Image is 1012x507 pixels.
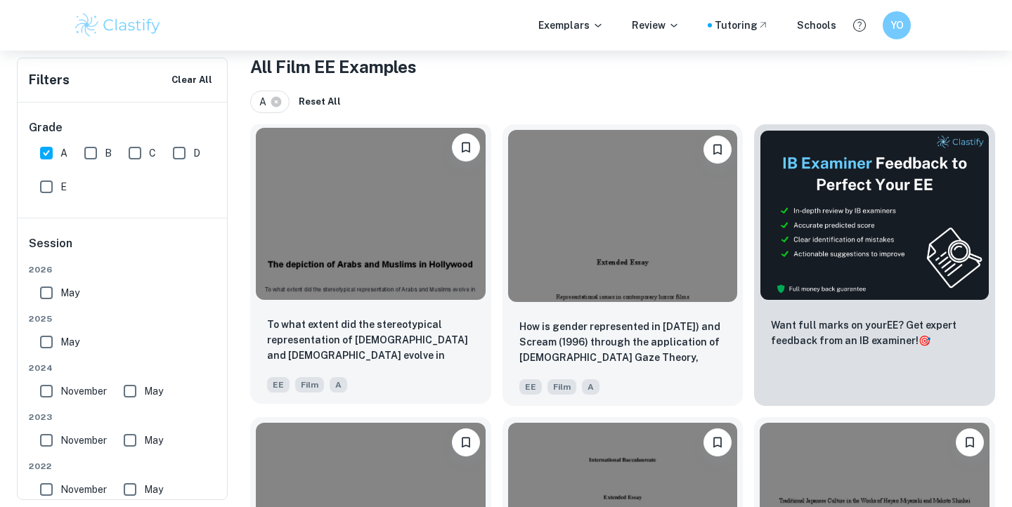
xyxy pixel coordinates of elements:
button: Bookmark [956,428,984,456]
div: A [250,91,290,113]
span: C [149,145,156,161]
img: Thumbnail [760,130,990,301]
span: 2024 [29,362,217,374]
span: A [60,145,67,161]
a: BookmarkTo what extent did the stereotypical representation of Arabs and Muslims evolve in Hollyw... [250,124,491,406]
span: A [330,377,347,393]
h6: YO [889,18,905,33]
span: 2022 [29,460,217,473]
span: May [144,482,163,497]
span: Film [547,379,576,395]
span: Film [295,377,324,393]
span: 2023 [29,411,217,423]
p: How is gender represented in Halloween (1978) and Scream (1996) through the application of Male G... [519,319,727,367]
h6: Filters [29,70,70,90]
span: 🎯 [919,335,930,346]
button: Bookmark [452,428,480,456]
p: Want full marks on your EE ? Get expert feedback from an IB examiner! [771,317,978,348]
span: EE [267,377,290,393]
span: November [60,433,107,448]
button: Bookmark [452,133,480,162]
h6: Grade [29,119,217,136]
p: Exemplars [538,18,604,33]
span: B [105,145,112,161]
span: A [582,379,599,395]
span: E [60,179,67,195]
p: To what extent did the stereotypical representation of Arabs and Muslims evolve in Hollywood cine... [267,317,474,364]
a: Tutoring [715,18,769,33]
span: 2026 [29,263,217,276]
img: Film EE example thumbnail: To what extent did the stereotypical rep [256,128,486,300]
button: Bookmark [703,136,732,164]
span: A [259,94,273,110]
span: EE [519,379,542,395]
span: May [144,433,163,448]
a: Schools [797,18,836,33]
h1: All Film EE Examples [250,54,995,79]
span: 2025 [29,312,217,325]
a: BookmarkHow is gender represented in Halloween (1978) and Scream (1996) through the application o... [502,124,744,406]
span: May [60,285,79,301]
img: Clastify logo [73,11,162,39]
button: Reset All [295,91,344,112]
span: November [60,383,107,399]
button: YO [883,11,911,39]
button: Clear All [168,70,216,91]
span: D [193,145,200,161]
span: May [144,383,163,399]
span: November [60,482,107,497]
p: Review [632,18,680,33]
img: Film EE example thumbnail: How is gender represented in Halloween ( [508,130,738,302]
span: May [60,334,79,350]
a: ThumbnailWant full marks on yourEE? Get expert feedback from an IB examiner! [754,124,995,406]
button: Bookmark [703,428,732,456]
h6: Session [29,235,217,263]
button: Help and Feedback [848,13,871,37]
